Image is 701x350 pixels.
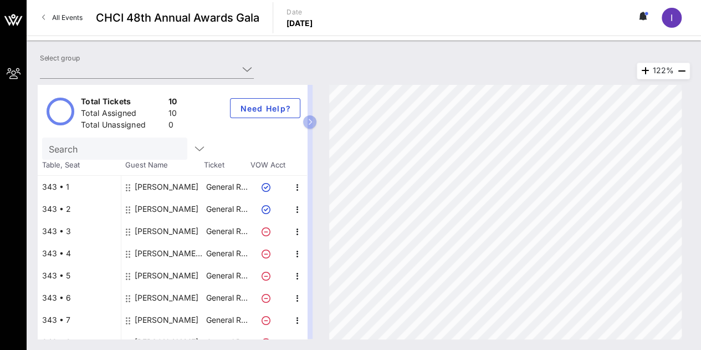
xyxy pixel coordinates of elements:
[286,7,313,18] p: Date
[135,242,204,265] div: Jamila M Shabazz Brathwaite
[135,176,198,198] div: Barbara Cronan
[38,287,121,309] div: 343 • 6
[121,160,204,171] span: Guest Name
[204,242,249,265] p: General R…
[662,8,682,28] div: I
[38,265,121,287] div: 343 • 5
[38,176,121,198] div: 343 • 1
[38,242,121,265] div: 343 • 4
[248,160,287,171] span: VOW Acct
[38,220,121,242] div: 343 • 3
[96,9,259,26] span: CHCI 48th Annual Awards Gala
[637,63,690,79] div: 122%
[204,220,249,242] p: General R…
[135,309,198,331] div: Alexandra Galka
[286,18,313,29] p: [DATE]
[35,9,89,27] a: All Events
[38,198,121,220] div: 343 • 2
[204,160,248,171] span: Ticket
[81,108,164,121] div: Total Assigned
[40,54,80,62] label: Select group
[135,265,198,287] div: Richard Velazquez
[168,119,177,133] div: 0
[38,309,121,331] div: 343 • 7
[204,176,249,198] p: General R…
[81,119,164,133] div: Total Unassigned
[135,198,198,220] div: Ismael Ayala
[204,265,249,287] p: General R…
[239,104,291,113] span: Need Help?
[135,220,198,242] div: Valerie Pereyra
[81,96,164,110] div: Total Tickets
[671,12,673,23] span: I
[135,287,198,309] div: Elena Davis
[204,198,249,220] p: General R…
[168,108,177,121] div: 10
[38,160,121,171] span: Table, Seat
[204,309,249,331] p: General R…
[230,98,300,118] button: Need Help?
[168,96,177,110] div: 10
[204,287,249,309] p: General R…
[52,13,83,22] span: All Events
